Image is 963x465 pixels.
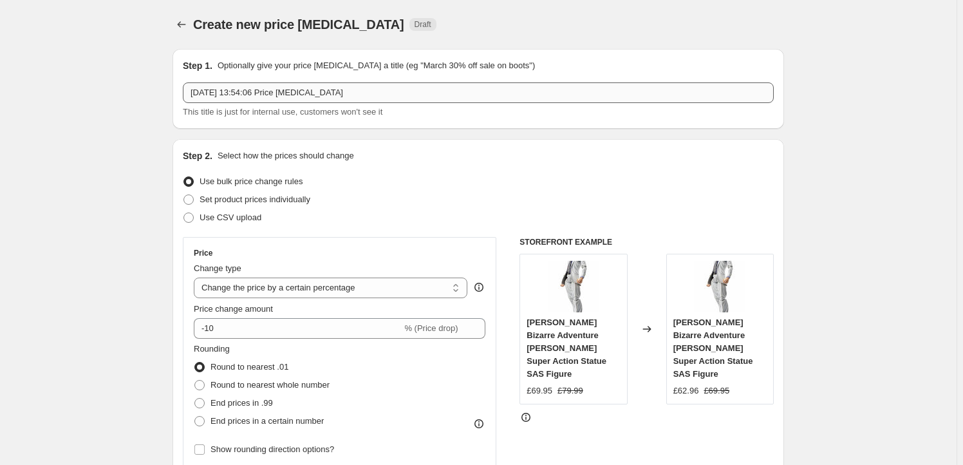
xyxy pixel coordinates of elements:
h2: Step 1. [183,59,212,72]
span: Rounding [194,344,230,354]
span: [PERSON_NAME] Bizarre Adventure [PERSON_NAME] Super Action Statue SAS Figure [527,318,606,379]
span: Show rounding direction options? [210,444,334,454]
h2: Step 2. [183,149,212,162]
span: Round to nearest whole number [210,380,330,390]
span: £69.95 [527,386,552,395]
span: End prices in a certain number [210,416,324,426]
span: % (Price drop) [404,323,458,333]
span: £69.95 [704,386,729,395]
span: End prices in .99 [210,398,273,408]
p: Select how the prices should change [218,149,354,162]
input: -15 [194,318,402,339]
span: This title is just for internal use, customers won't see it [183,107,382,117]
img: JoJo_s_Bizarre_Adventure_Kira_Yoshikage_Super_Action_Statue_SAS_Figure_9_80x.jpg [694,261,745,312]
img: JoJo_s_Bizarre_Adventure_Kira_Yoshikage_Super_Action_Statue_SAS_Figure_9_80x.jpg [548,261,599,312]
span: Round to nearest .01 [210,362,288,372]
span: Change type [194,263,241,273]
span: [PERSON_NAME] Bizarre Adventure [PERSON_NAME] Super Action Statue SAS Figure [673,318,753,379]
h3: Price [194,248,212,258]
h6: STOREFRONT EXAMPLE [519,237,774,247]
span: Price change amount [194,304,273,314]
span: Set product prices individually [200,195,310,204]
div: help [472,281,485,294]
input: 30% off holiday sale [183,82,774,103]
p: Optionally give your price [MEDICAL_DATA] a title (eg "March 30% off sale on boots") [218,59,535,72]
span: £79.99 [557,386,583,395]
span: Create new price [MEDICAL_DATA] [193,17,404,32]
button: Price change jobs [173,15,191,33]
span: Draft [415,19,431,30]
span: Use bulk price change rules [200,176,303,186]
span: Use CSV upload [200,213,261,222]
span: £62.96 [673,386,699,395]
